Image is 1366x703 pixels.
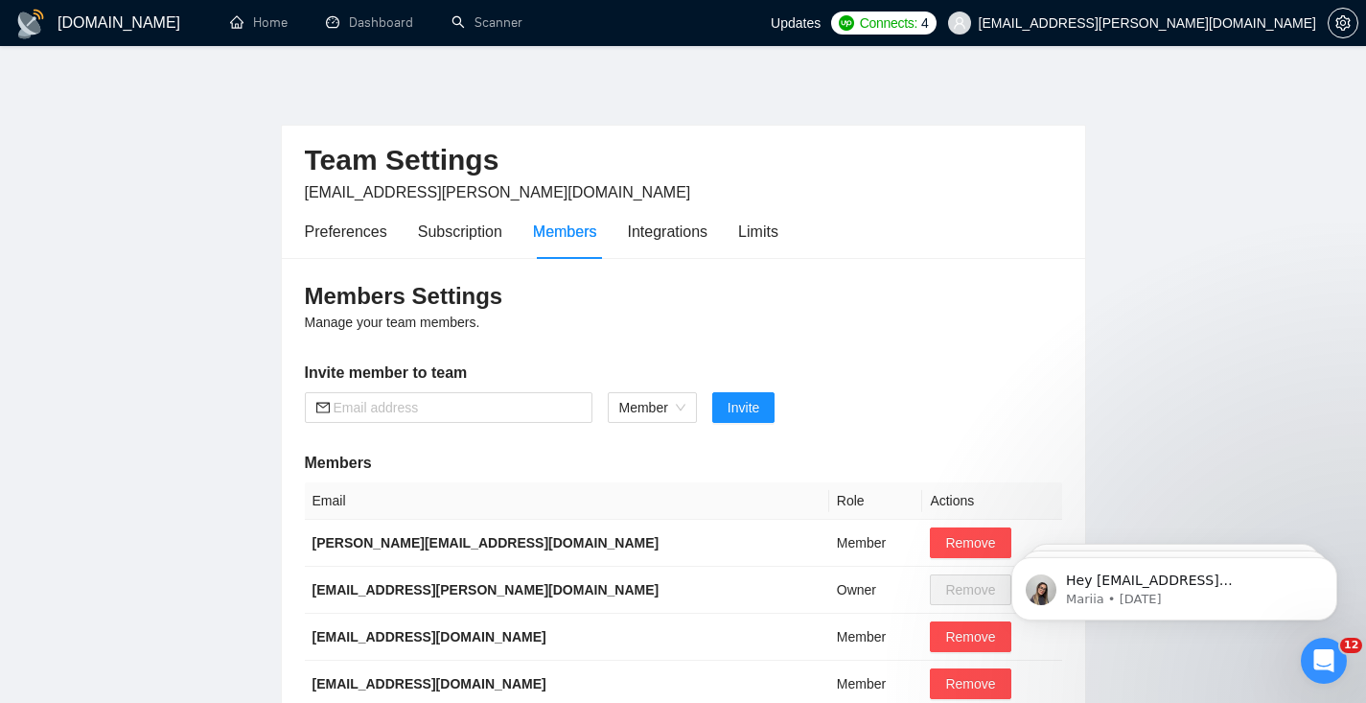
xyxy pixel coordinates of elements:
div: Integrations [628,220,708,244]
iframe: Intercom notifications message [983,517,1366,651]
div: Preferences [305,220,387,244]
b: [EMAIL_ADDRESS][DOMAIN_NAME] [313,676,546,691]
h2: Team Settings [305,141,1062,180]
div: Limits [738,220,778,244]
h3: Members Settings [305,281,1062,312]
input: Email address [334,397,581,418]
span: 12 [1340,638,1362,653]
b: [EMAIL_ADDRESS][DOMAIN_NAME] [313,629,546,644]
span: Member [619,393,685,422]
a: setting [1328,15,1358,31]
th: Actions [922,482,1061,520]
button: Remove [930,668,1010,699]
span: setting [1329,15,1357,31]
button: Remove [930,621,1010,652]
img: upwork-logo.png [839,15,854,31]
th: Email [305,482,829,520]
span: mail [316,401,330,414]
h5: Members [305,452,1062,475]
div: Members [533,220,597,244]
span: [EMAIL_ADDRESS][PERSON_NAME][DOMAIN_NAME] [305,184,691,200]
button: setting [1328,8,1358,38]
div: Subscription [418,220,502,244]
span: Remove [945,532,995,553]
a: dashboardDashboard [326,14,413,31]
span: Remove [945,673,995,694]
span: user [953,16,966,30]
span: Manage your team members. [305,315,480,330]
button: Invite [712,392,775,423]
span: Updates [771,15,821,31]
button: Remove [930,527,1010,558]
td: Member [829,520,923,567]
th: Role [829,482,923,520]
span: Invite [728,397,759,418]
td: Member [829,614,923,661]
b: [PERSON_NAME][EMAIL_ADDRESS][DOMAIN_NAME] [313,535,660,551]
h5: Invite member to team [305,362,1062,385]
b: [EMAIL_ADDRESS][PERSON_NAME][DOMAIN_NAME] [313,582,660,598]
a: homeHome [230,14,288,31]
td: Owner [829,567,923,614]
img: logo [15,9,46,39]
span: Remove [945,626,995,647]
span: 4 [921,12,929,34]
a: searchScanner [451,14,522,31]
span: Connects: [860,12,917,34]
iframe: Intercom live chat [1301,638,1347,684]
